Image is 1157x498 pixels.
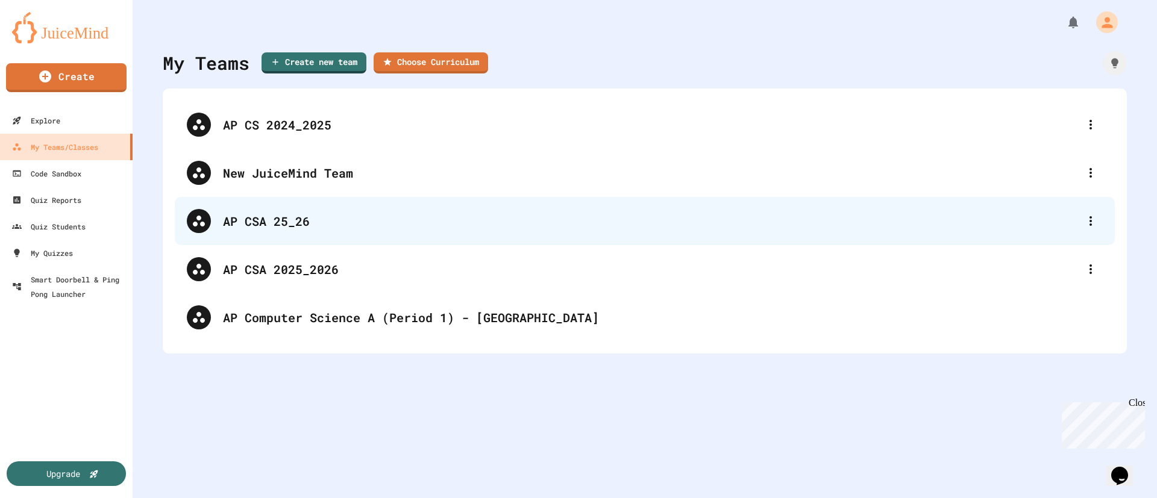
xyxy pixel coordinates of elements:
div: AP Computer Science A (Period 1) - [GEOGRAPHIC_DATA] [175,293,1115,341]
div: Quiz Students [12,219,86,234]
div: My Notifications [1044,12,1083,33]
div: New JuiceMind Team [223,164,1079,182]
div: New JuiceMind Team [175,149,1115,197]
img: logo-orange.svg [12,12,121,43]
div: How it works [1103,51,1127,75]
iframe: chat widget [1106,450,1145,486]
a: Create new team [262,52,366,73]
div: Smart Doorbell & Ping Pong Launcher [12,272,128,301]
div: AP Computer Science A (Period 1) - [GEOGRAPHIC_DATA] [223,308,1103,326]
div: AP CS 2024_2025 [175,101,1115,149]
div: AP CSA 25_26 [175,197,1115,245]
a: Choose Curriculum [374,52,488,73]
a: Create [6,63,127,92]
div: My Account [1083,8,1121,36]
div: AP CSA 25_26 [223,212,1079,230]
div: My Teams [163,49,249,76]
div: My Teams/Classes [12,140,98,154]
div: Chat with us now!Close [5,5,83,76]
div: My Quizzes [12,246,73,260]
div: AP CS 2024_2025 [223,116,1079,134]
iframe: chat widget [1057,397,1145,449]
div: Quiz Reports [12,193,81,207]
div: Upgrade [46,467,80,480]
div: Code Sandbox [12,166,81,181]
div: AP CSA 2025_2026 [223,260,1079,278]
div: AP CSA 2025_2026 [175,245,1115,293]
div: Explore [12,113,60,128]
